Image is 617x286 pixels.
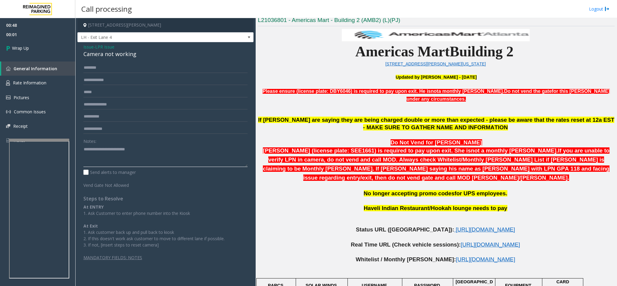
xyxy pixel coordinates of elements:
[83,196,248,202] h4: Steps to Resolve
[364,190,455,196] span: No longer accepting promo codes
[385,61,486,66] a: [STREET_ADDRESS][PERSON_NAME][US_STATE]
[14,66,57,71] span: General Information
[589,6,609,12] a: Logout
[450,43,513,59] span: Building 2
[94,44,114,50] span: -
[13,123,28,129] span: Receipt
[83,229,248,235] p: 1. Ask customer back up and pull back to kiosk
[6,96,11,99] img: 'icon'
[431,89,438,94] span: not
[12,45,29,51] span: Wrap Up
[438,89,504,94] span: a monthly [PERSON_NAME].
[83,204,104,210] b: At ENTRY
[258,16,615,26] h3: L21036801 - Americas Mart - Building 2 (AMB2) (L)(PJ)
[83,235,248,242] p: 2. If this doesn't work ask customer to move to different lane if possible.
[83,223,98,229] b: At Exit
[456,228,515,232] a: [URL][DOMAIN_NAME]
[1,61,75,76] a: General Information
[356,226,454,233] span: Status URL ([GEOGRAPHIC_DATA]):
[258,117,614,130] span: If [PERSON_NAME] are saying they are being charged double or more than expected - please be aware...
[77,18,254,32] h4: [STREET_ADDRESS][PERSON_NAME]
[83,242,248,248] p: 3. If not, [insert steps to reset camera]
[407,89,610,102] span: for this [PERSON_NAME] under any circumstances.
[83,50,248,58] div: Camera not working
[6,138,10,143] img: 'icon'
[14,95,29,100] span: Pictures
[78,2,135,16] h3: Call processing
[78,33,218,42] span: LH - Exit Lane 4
[461,243,520,247] a: [URL][DOMAIN_NAME]
[351,241,461,248] span: Real Time URL (Check vehicle sessions):
[454,190,507,196] span: for UPS employees.
[605,6,609,12] img: logout
[456,256,515,262] span: [URL][DOMAIN_NAME]
[6,124,10,128] img: 'icon'
[6,66,11,71] img: 'icon'
[504,89,552,94] span: Do not vend the gate
[83,169,136,175] label: Send alerts to manager
[456,257,515,262] a: [URL][DOMAIN_NAME]
[83,255,142,260] u: MANDATORY FIELDS: NOTES
[83,136,96,144] label: Notes:
[13,80,46,86] span: Rate Information
[13,137,25,143] span: Ticket
[391,139,482,146] span: Do Not Vend for [PERSON_NAME]
[396,75,477,80] font: Updated by [PERSON_NAME] - [DATE]
[355,43,450,59] span: Americas Mart
[14,109,46,115] span: Common Issues
[95,44,114,50] span: LPR Issue
[263,147,471,154] span: [PERSON_NAME] (license plate: SEE1661) is required to pay upon exit. She is
[461,241,520,248] span: [URL][DOMAIN_NAME]
[83,210,248,216] p: 1. Ask Customer to enter phone number into the Kiosk
[6,109,11,114] img: 'icon'
[263,89,431,94] span: Please ensure (license plate: DBY6046) is required to pay upon exit. He is
[356,256,456,262] span: Whitelist / Monthly [PERSON_NAME]:
[6,80,10,86] img: 'icon'
[456,226,515,233] span: [URL][DOMAIN_NAME]
[364,205,507,211] span: Haveli Indian Restaurant/Hookah lounge needs to pay
[83,44,94,50] span: Issue
[263,147,558,154] span: not a monthly [PERSON_NAME].
[82,180,151,188] label: Vend Gate Not Allowed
